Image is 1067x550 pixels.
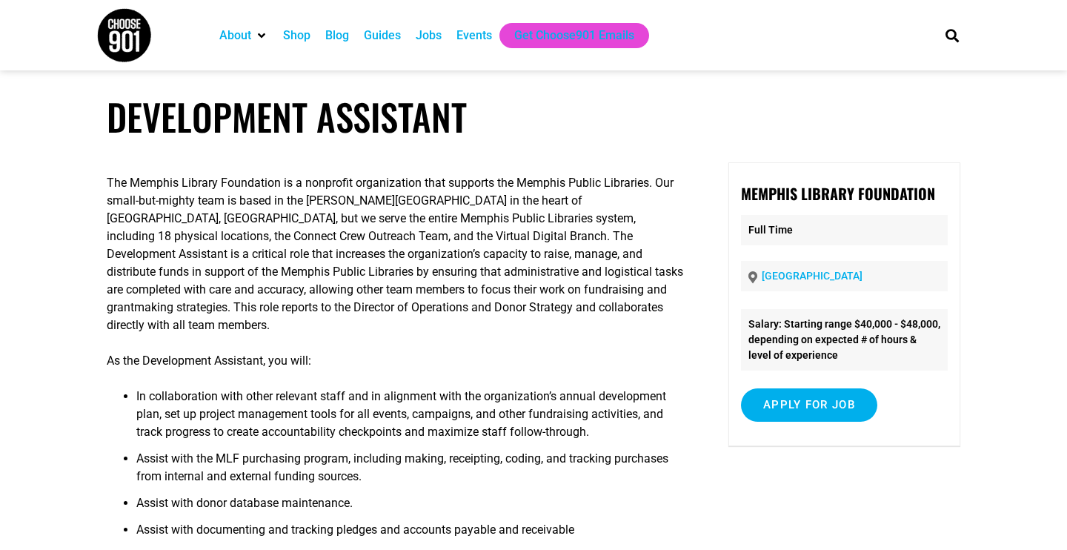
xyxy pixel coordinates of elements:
[416,27,442,44] a: Jobs
[136,388,685,450] li: In collaboration with other relevant staff and in alignment with the organization’s annual develo...
[741,388,877,422] input: Apply for job
[762,270,862,282] a: [GEOGRAPHIC_DATA]
[136,450,685,494] li: Assist with the MLF purchasing program, including making, receipting, coding, and tracking purcha...
[456,27,492,44] a: Events
[364,27,401,44] a: Guides
[514,27,634,44] a: Get Choose901 Emails
[212,23,276,48] div: About
[325,27,349,44] a: Blog
[136,521,685,548] li: Assist with documenting and tracking pledges and accounts payable and receivable
[940,23,965,47] div: Search
[136,494,685,521] li: Assist with donor database maintenance.
[741,182,935,205] strong: Memphis Library Foundation
[741,215,948,245] p: Full Time
[107,95,960,139] h1: Development Assistant
[107,352,685,370] p: As the Development Assistant, you will:
[219,27,251,44] a: About
[107,174,685,334] p: The Memphis Library Foundation is a nonprofit organization that supports the Memphis Public Libra...
[741,309,948,371] li: Salary: Starting range $40,000 - $48,000, depending on expected # of hours & level of experience
[212,23,920,48] nav: Main nav
[283,27,310,44] a: Shop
